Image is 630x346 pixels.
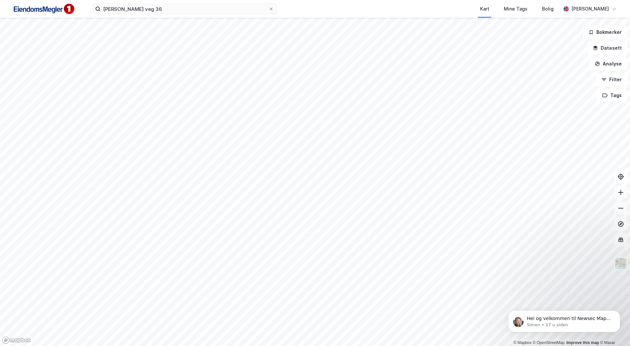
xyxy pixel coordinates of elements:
[571,5,609,13] div: [PERSON_NAME]
[504,5,528,13] div: Mine Tags
[513,340,531,345] a: Mapbox
[615,257,627,270] img: Z
[480,5,489,13] div: Kart
[100,4,269,14] input: Søk på adresse, matrikkel, gårdeiere, leietakere eller personer
[533,340,565,345] a: OpenStreetMap
[542,5,554,13] div: Bolig
[589,57,627,70] button: Analyse
[498,297,630,343] iframe: Intercom notifications melding
[2,336,31,344] a: Mapbox homepage
[566,340,599,345] a: Improve this map
[11,2,76,16] img: F4PB6Px+NJ5v8B7XTbfpPpyloAAAAASUVORK5CYII=
[597,89,627,102] button: Tags
[587,41,627,55] button: Datasett
[596,73,627,86] button: Filter
[583,26,627,39] button: Bokmerker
